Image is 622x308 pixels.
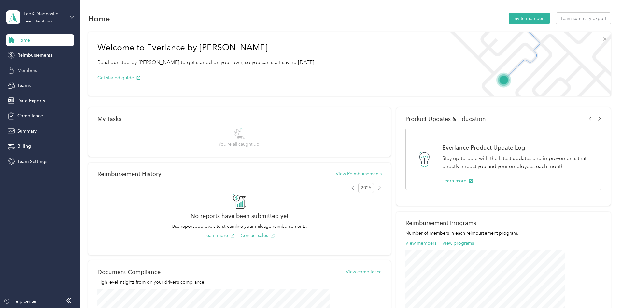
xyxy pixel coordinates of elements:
button: Team summary export [556,13,611,24]
span: Billing [17,143,31,150]
p: Stay up-to-date with the latest updates and improvements that directly impact you and your employ... [442,154,594,170]
button: Contact sales [241,232,275,239]
h2: No reports have been submitted yet [97,213,382,219]
div: My Tasks [97,115,382,122]
h1: Everlance Product Update Log [442,144,594,151]
span: Compliance [17,112,43,119]
h1: Home [88,15,110,22]
button: Invite members [509,13,550,24]
span: Summary [17,128,37,135]
button: Help center [4,298,37,305]
h2: Reimbursement Programs [405,219,601,226]
h1: Welcome to Everlance by [PERSON_NAME] [97,42,316,53]
div: Team dashboard [24,20,54,23]
iframe: Everlance-gr Chat Button Frame [586,271,622,308]
span: Team Settings [17,158,47,165]
p: Read our step-by-[PERSON_NAME] to get started on your own, so you can start saving [DATE]. [97,58,316,66]
button: View Reimbursements [336,170,382,177]
span: Members [17,67,37,74]
img: Welcome to everlance [444,32,611,96]
button: View members [405,240,436,247]
button: View compliance [346,269,382,275]
span: 2025 [358,183,374,193]
button: View programs [442,240,474,247]
button: Learn more [204,232,235,239]
button: Learn more [442,177,473,184]
p: Use report approvals to streamline your mileage reimbursements. [97,223,382,230]
h2: Document Compliance [97,269,161,275]
span: Home [17,37,30,44]
span: Product Updates & Education [405,115,486,122]
p: High level insights from on your driver’s compliance. [97,279,382,286]
h2: Reimbursement History [97,170,161,177]
span: Teams [17,82,31,89]
span: Reimbursements [17,52,52,59]
span: You’re all caught up! [219,141,261,148]
button: Get started guide [97,74,141,81]
div: LabX Diagnostic Systems [24,10,64,17]
p: Number of members in each reimbursement program. [405,230,601,237]
span: Data Exports [17,97,45,104]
